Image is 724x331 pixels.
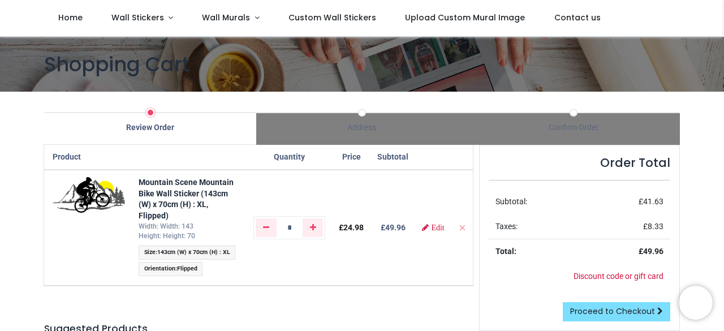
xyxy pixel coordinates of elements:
span: Wall Murals [202,12,250,23]
span: : [139,246,235,260]
a: Remove one [256,218,277,237]
div: Review Order [44,122,256,134]
span: Contact us [554,12,601,23]
span: Proceed to Checkout [570,306,655,317]
div: Confirm Order [468,122,679,134]
th: Price [332,145,370,170]
span: 49.96 [385,223,406,232]
strong: £ [639,247,663,256]
span: Edit [431,223,444,231]
h4: Order Total [489,154,670,171]
span: Flipped [177,265,197,272]
td: Subtotal: [489,190,587,214]
span: £ [339,223,364,232]
span: Upload Custom Mural Image [405,12,525,23]
a: Edit [422,223,444,231]
strong: Total: [495,247,516,256]
span: Quantity [274,152,305,161]
th: Subtotal [370,145,415,170]
b: £ [381,223,406,232]
a: Add one [303,218,324,237]
a: Remove from cart [458,223,466,232]
td: Taxes: [489,214,587,239]
a: Discount code or gift card [574,272,663,281]
a: Proceed to Checkout [563,302,670,321]
span: Wall Stickers [111,12,164,23]
iframe: Brevo live chat [679,286,713,320]
span: Orientation [144,265,175,272]
h1: Shopping Cart [44,50,679,78]
div: Address [256,122,468,134]
span: Custom Wall Stickers [288,12,376,23]
span: 49.96 [643,247,663,256]
span: 8.33 [648,222,663,231]
span: : [139,262,202,276]
span: Home [58,12,83,23]
a: Mountain Scene Mountain Bike Wall Sticker (143cm (W) x 70cm (H) : XL, Flipped) [139,178,234,220]
img: 5Vl9MgAAAAZJREFUAwDYRqjcyC6jdAAAAABJRU5ErkJggg== [53,177,125,212]
th: Product [44,145,132,170]
span: Size [144,248,156,256]
span: 41.63 [643,197,663,206]
span: £ [643,222,663,231]
span: Width: Width: 143 [139,222,193,230]
span: 143cm (W) x 70cm (H) : XL [157,248,230,256]
span: Height: Height: 70 [139,232,195,240]
span: 24.98 [343,223,364,232]
span: £ [639,197,663,206]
